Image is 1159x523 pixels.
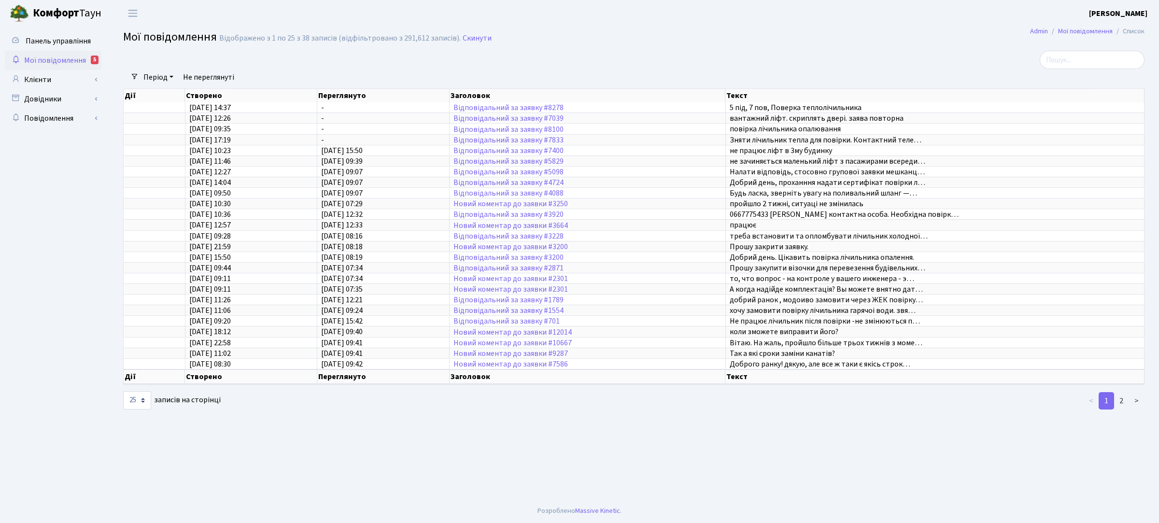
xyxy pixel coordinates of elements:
[317,89,450,102] th: Переглянуто
[730,359,910,369] span: Доброго ранку! дякую, але все ж таки є якісь строк…
[189,284,231,295] span: [DATE] 09:11
[1058,26,1113,36] a: Мої повідомлення
[321,263,363,273] span: [DATE] 07:34
[730,102,862,113] span: 5 під, 7 пов, Поверка теплолічильника
[321,241,363,252] span: [DATE] 08:18
[189,348,231,359] span: [DATE] 11:02
[321,252,363,263] span: [DATE] 08:19
[730,316,920,326] span: Не працює лічильник після повірки -не змінюються п…
[189,167,231,177] span: [DATE] 12:27
[189,231,231,241] span: [DATE] 09:28
[453,263,564,273] a: Відповідальний за заявку #2871
[730,295,923,305] span: добрий ранок , модоиво замовити через ЖЕК повірку…
[124,369,185,384] th: Дії
[321,167,363,177] span: [DATE] 09:07
[725,369,1145,384] th: Текст
[185,369,317,384] th: Створено
[453,198,568,209] a: Новий коментар до заявки #3250
[189,145,231,156] span: [DATE] 10:23
[1089,8,1147,19] b: [PERSON_NAME]
[321,198,363,209] span: [DATE] 07:29
[5,31,101,51] a: Панель управління
[321,327,363,338] span: [DATE] 09:40
[321,338,363,348] span: [DATE] 09:41
[321,209,363,220] span: [DATE] 12:32
[124,89,185,102] th: Дії
[189,177,231,188] span: [DATE] 14:04
[730,263,925,273] span: Прошу закупити візочки для перевезення будівельних…
[453,177,564,188] a: Відповідальний за заявку #4724
[321,188,363,198] span: [DATE] 09:07
[140,69,177,85] a: Період
[189,338,231,348] span: [DATE] 22:58
[453,273,568,284] a: Новий коментар до заявки #2301
[730,145,832,156] span: не працює ліфт в 3му будинку
[189,124,231,135] span: [DATE] 09:35
[730,198,863,209] span: пройшло 2 тижні, ситуаці не змінилась
[453,327,572,338] a: Новий коментар до заявки #12014
[730,348,835,359] span: Так а які сроки заміни канатів?
[730,252,914,263] span: Добрий день. Цікавить повірка лічильника опалення.
[730,241,808,252] span: Прошу закрити заявку.
[321,135,324,145] span: -
[453,135,564,145] a: Відповідальний за заявку #7833
[189,188,231,198] span: [DATE] 09:50
[189,273,231,284] span: [DATE] 09:11
[730,124,841,135] span: повірка лічильника опалювання
[453,284,568,295] a: Новий коментар до заявки #2301
[730,167,925,177] span: Налати відповідь, стосовно групової заявки мешканц…
[1114,392,1129,410] a: 2
[24,55,86,66] span: Мої повідомлення
[321,145,363,156] span: [DATE] 15:50
[453,113,564,124] a: Відповідальний за заявку #7039
[453,359,568,369] a: Новий коментар до заявки #7586
[189,295,231,305] span: [DATE] 11:26
[730,231,928,241] span: треба встановити та опломбувати лічильник холодної…
[33,5,101,22] span: Таун
[189,241,231,252] span: [DATE] 21:59
[189,209,231,220] span: [DATE] 10:36
[730,327,838,338] span: коли зможете виправити його?
[321,156,363,167] span: [DATE] 09:39
[123,391,221,410] label: записів на сторінці
[450,89,725,102] th: Заголовок
[123,391,151,410] select: записів на сторінці
[730,338,922,348] span: Вітаю. На жаль, пройшло більше трьох тижнів з моме…
[321,220,363,231] span: [DATE] 12:33
[453,220,568,231] a: Новий коментар до заявки #3664
[730,188,917,198] span: Будь ласка, зверніть увагу на поливальний шланг —…
[5,51,101,70] a: Мої повідомлення5
[121,5,145,21] button: Переключити навігацію
[453,145,564,156] a: Відповідальний за заявку #7400
[189,102,231,113] span: [DATE] 14:37
[453,316,560,326] a: Відповідальний за заявку #701
[189,198,231,209] span: [DATE] 10:30
[453,102,564,113] a: Відповідальний за заявку #8278
[317,369,450,384] th: Переглянуто
[453,252,564,263] a: Відповідальний за заявку #3200
[730,156,925,167] span: не зачиняється маленький ліфт з пасажирами всереди…
[730,273,914,284] span: то, что вопрос - на контроле у вашего инженера - э…
[453,124,564,135] a: Відповідальний за заявку #8100
[453,348,568,359] a: Новий коментар до заявки #9287
[1030,26,1048,36] a: Admin
[1040,51,1145,69] input: Пошук...
[123,28,217,45] span: Мої повідомлення
[321,284,363,295] span: [DATE] 07:35
[189,305,231,316] span: [DATE] 11:06
[5,89,101,109] a: Довідники
[730,209,959,220] span: 0667775433 [PERSON_NAME] контактна особа. Необхідна повірк…
[450,369,725,384] th: Заголовок
[10,4,29,23] img: logo.png
[179,69,238,85] a: Не переглянуті
[189,252,231,263] span: [DATE] 15:50
[189,263,231,273] span: [DATE] 09:44
[33,5,79,21] b: Комфорт
[453,231,564,241] a: Відповідальний за заявку #3228
[453,305,564,316] a: Відповідальний за заявку #1554
[321,295,363,305] span: [DATE] 12:21
[321,102,324,113] span: -
[575,506,620,516] a: Massive Kinetic
[189,327,231,338] span: [DATE] 18:12
[1016,21,1159,42] nav: breadcrumb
